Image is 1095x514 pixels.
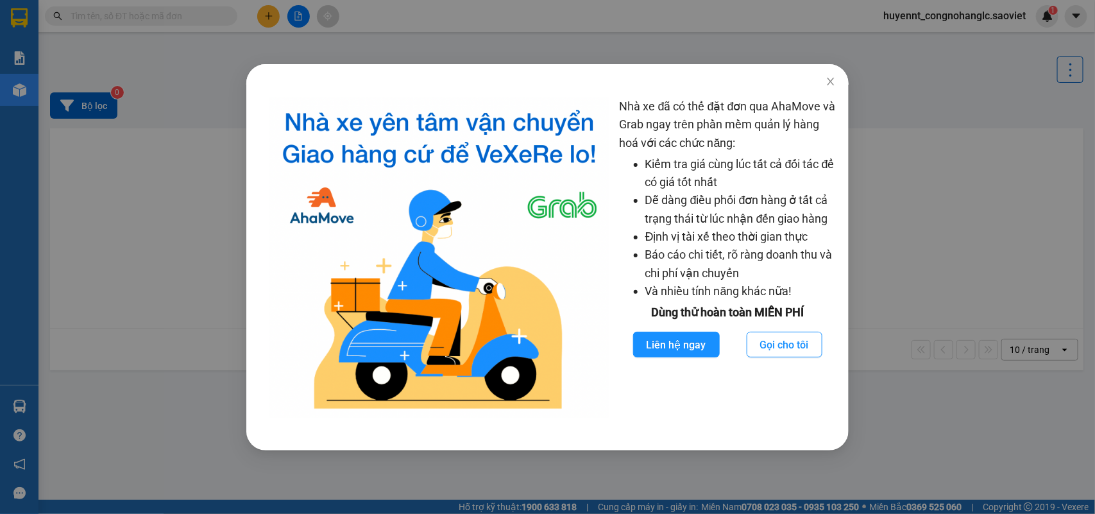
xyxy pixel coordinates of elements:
span: close [826,76,836,87]
button: Gọi cho tôi [747,332,822,357]
img: logo [269,98,609,418]
button: Close [813,64,849,100]
li: Định vị tài xế theo thời gian thực [645,228,836,246]
span: Liên hệ ngay [647,337,706,353]
li: Báo cáo chi tiết, rõ ràng doanh thu và chi phí vận chuyển [645,246,836,282]
button: Liên hệ ngay [633,332,720,357]
li: Và nhiều tính năng khác nữa! [645,282,836,300]
li: Dễ dàng điều phối đơn hàng ở tất cả trạng thái từ lúc nhận đến giao hàng [645,191,836,228]
li: Kiểm tra giá cùng lúc tất cả đối tác để có giá tốt nhất [645,155,836,192]
div: Nhà xe đã có thể đặt đơn qua AhaMove và Grab ngay trên phần mềm quản lý hàng hoá với các chức năng: [620,98,836,418]
span: Gọi cho tôi [760,337,809,353]
div: Dùng thử hoàn toàn MIỄN PHÍ [620,304,836,321]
